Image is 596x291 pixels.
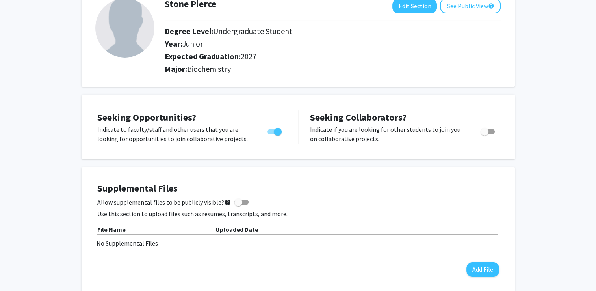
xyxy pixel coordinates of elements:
[488,1,494,11] mat-icon: help
[165,39,446,48] h2: Year:
[97,226,126,233] b: File Name
[466,262,499,277] button: Add File
[97,198,231,207] span: Allow supplemental files to be publicly visible?
[165,64,501,74] h2: Major:
[224,198,231,207] mat-icon: help
[310,125,466,144] p: Indicate if you are looking for other students to join you on collaborative projects.
[310,111,407,123] span: Seeking Collaborators?
[241,51,256,61] span: 2027
[97,183,499,194] h4: Supplemental Files
[97,209,499,218] p: Use this section to upload files such as resumes, transcripts, and more.
[264,125,286,136] div: Toggle
[165,26,446,36] h2: Degree Level:
[6,256,33,285] iframe: Chat
[97,111,196,123] span: Seeking Opportunities?
[97,125,253,144] p: Indicate to faculty/staff and other users that you are looking for opportunities to join collabor...
[97,239,500,248] div: No Supplemental Files
[215,226,258,233] b: Uploaded Date
[187,64,231,74] span: Biochemistry
[165,52,446,61] h2: Expected Graduation:
[213,26,292,36] span: Undergraduate Student
[477,125,499,136] div: Toggle
[182,39,203,48] span: Junior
